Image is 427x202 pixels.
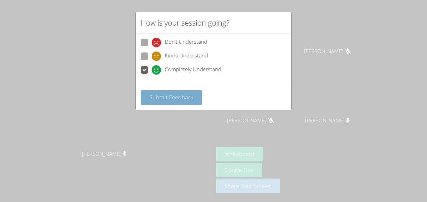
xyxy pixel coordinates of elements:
[165,52,208,61] span: Kinda Understand
[149,93,193,101] span: Submit Feedback
[165,65,221,75] span: Completely Understand
[141,17,229,28] h2: How is your session going?
[141,90,202,105] button: Submit Feedback
[165,38,207,47] span: Don't Understand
